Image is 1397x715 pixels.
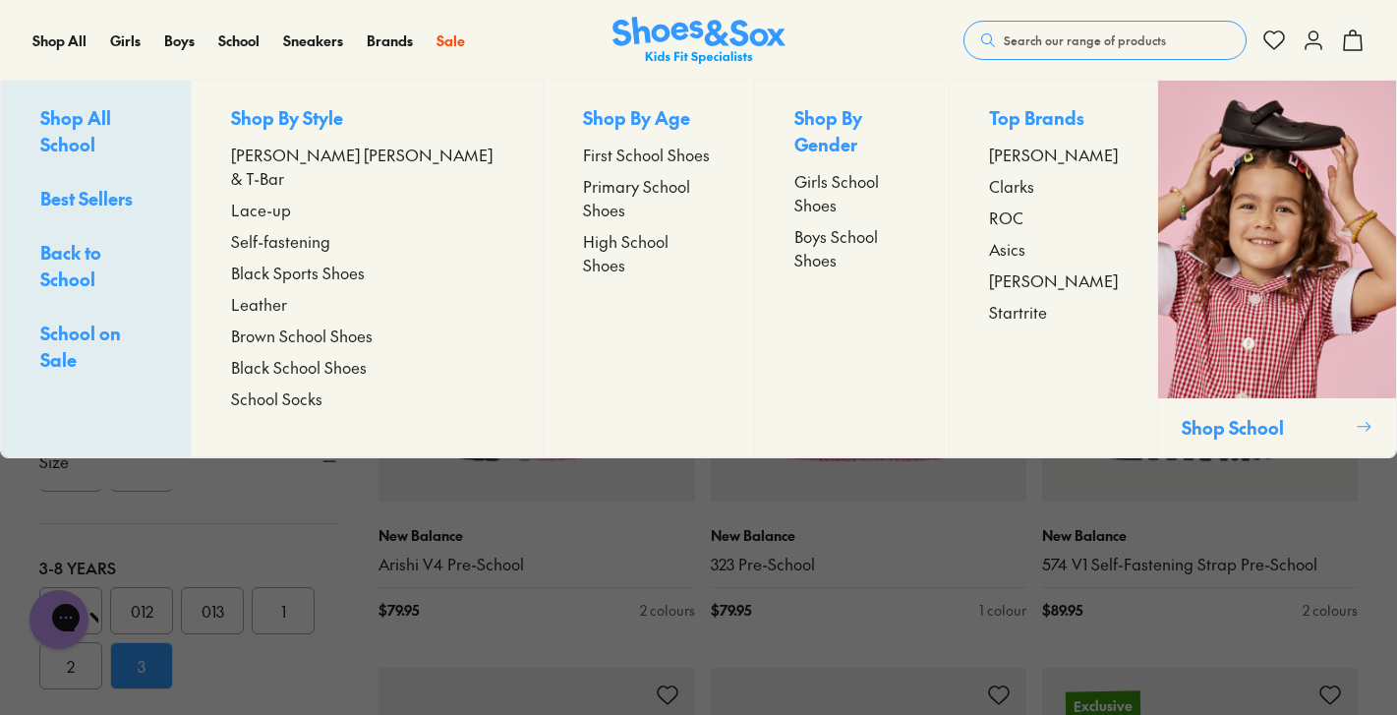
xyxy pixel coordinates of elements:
a: Girls School Shoes [794,169,909,216]
p: Shop By Gender [794,104,909,161]
span: Asics [989,237,1025,261]
a: Shop School [1157,81,1396,457]
span: School on Sale [40,321,121,372]
button: 013 [181,587,244,634]
a: High School Shoes [583,229,715,276]
span: Startrite [989,300,1047,324]
span: Size [39,449,69,473]
a: Sale [437,30,465,51]
a: 323 Pre-School [711,554,1026,575]
span: Leather [231,292,287,316]
a: Boys School Shoes [794,224,909,271]
a: School [218,30,260,51]
span: ROC [989,206,1023,229]
div: 3-8 Years [39,556,339,579]
a: [PERSON_NAME] [PERSON_NAME] & T-Bar [231,143,503,190]
a: [PERSON_NAME] [989,143,1118,166]
span: First School Shoes [583,143,710,166]
span: Black School Shoes [231,355,367,379]
a: Startrite [989,300,1118,324]
a: Girls [110,30,141,51]
iframe: Gorgias live chat messenger [20,583,98,656]
span: Shop All [32,30,87,50]
span: School Socks [231,387,322,410]
p: New Balance [1042,525,1358,546]
span: Back to School [40,240,101,291]
a: Brown School Shoes [231,324,503,347]
a: 574 V1 Self-Fastening Strap Pre-School [1042,554,1358,575]
span: Sale [437,30,465,50]
span: Girls [110,30,141,50]
span: Boys [164,30,195,50]
a: Brands [367,30,413,51]
span: Black Sports Shoes [231,261,365,284]
span: Brown School Shoes [231,324,373,347]
img: SNS_Logo_Responsive.svg [612,17,786,65]
span: Search our range of products [1004,31,1166,49]
span: Brands [367,30,413,50]
a: First School Shoes [583,143,715,166]
a: Boys [164,30,195,51]
div: 2 colours [1303,600,1358,621]
a: [PERSON_NAME] [989,268,1118,292]
a: Arishi V4 Pre-School [378,554,694,575]
a: Clarks [989,174,1118,198]
p: Shop By Age [583,104,715,135]
span: $ 79.95 [711,600,751,621]
span: $ 89.95 [1042,600,1082,621]
a: ROC [989,206,1118,229]
span: Self-fastening [231,229,330,253]
span: $ 79.95 [378,600,419,621]
button: 012 [110,587,173,634]
a: School on Sale [40,320,151,377]
a: Asics [989,237,1118,261]
span: Sneakers [283,30,343,50]
p: Shop By Style [231,104,503,135]
a: Shop All School [40,104,151,161]
span: School [218,30,260,50]
a: Self-fastening [231,229,503,253]
span: Best Sellers [40,186,133,210]
button: Search our range of products [963,21,1247,60]
button: Size [39,434,339,489]
p: New Balance [378,525,694,546]
a: Black Sports Shoes [231,261,503,284]
a: Lace-up [231,198,503,221]
a: School Socks [231,387,503,410]
div: 2 colours [640,600,695,621]
div: 1 colour [979,600,1026,621]
a: Shop All [32,30,87,51]
p: Top Brands [989,104,1118,135]
a: Best Sellers [40,185,151,215]
a: Leather [231,292,503,316]
a: Primary School Shoes [583,174,715,221]
a: Sneakers [283,30,343,51]
a: Shoes & Sox [612,17,786,65]
p: New Balance [711,525,1026,546]
button: 3 [110,642,173,689]
a: Black School Shoes [231,355,503,379]
span: Clarks [989,174,1034,198]
span: Lace-up [231,198,291,221]
img: SNS_10_2.png [1158,81,1396,398]
a: Back to School [40,239,151,296]
button: 1 [252,587,315,634]
button: 2 [39,642,102,689]
p: Shop School [1182,414,1348,441]
span: Shop All School [40,105,111,156]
